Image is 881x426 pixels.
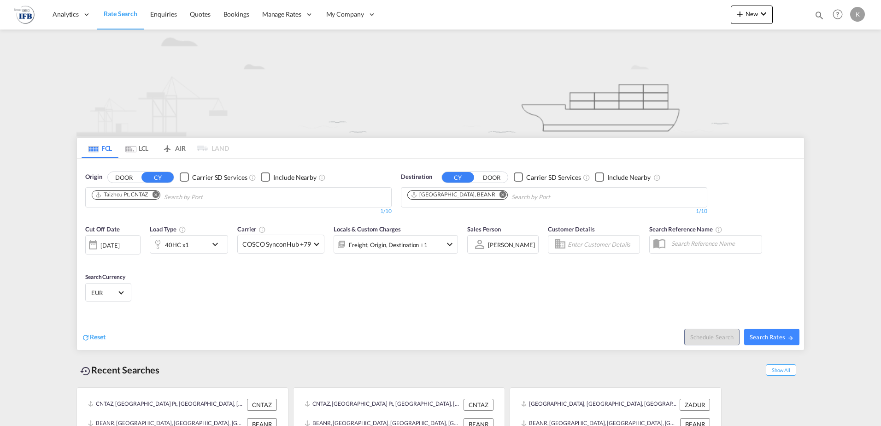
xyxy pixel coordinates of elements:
[76,30,805,136] img: new-FCL.png
[261,172,317,182] md-checkbox: Checkbox No Ink
[118,138,155,158] md-tab-item: LCL
[95,191,148,199] div: Taizhou Pt, CNTAZ
[411,191,497,199] div: Press delete to remove this chip.
[90,333,106,341] span: Reset
[467,225,501,233] span: Sales Person
[411,191,495,199] div: Antwerp, BEANR
[521,399,677,411] div: ZADUR, Durban, South Africa, Southern Africa, Africa
[155,138,192,158] md-tab-item: AIR
[464,399,493,411] div: CNTAZ
[830,6,846,22] span: Help
[511,190,599,205] input: Chips input.
[150,10,177,18] span: Enquiries
[476,172,508,183] button: DOOR
[715,226,722,233] md-icon: Your search will be saved by the below given name
[830,6,850,23] div: Help
[141,172,174,183] button: CY
[88,399,245,411] div: CNTAZ, Taizhou Pt, China, Greater China & Far East Asia, Asia Pacific
[401,172,432,182] span: Destination
[607,173,651,182] div: Include Nearby
[237,225,266,233] span: Carrier
[146,191,160,200] button: Remove
[104,10,137,18] span: Rate Search
[850,7,865,22] div: K
[95,191,150,199] div: Press delete to remove this chip.
[85,172,102,182] span: Origin
[164,190,252,205] input: Chips input.
[100,241,119,249] div: [DATE]
[258,226,266,233] md-icon: The selected Trucker/Carrierwill be displayed in the rate results If the rates are from another f...
[595,172,651,182] md-checkbox: Checkbox No Ink
[493,191,507,200] button: Remove
[318,174,326,181] md-icon: Unchecked: Ignores neighbouring ports when fetching rates.Checked : Includes neighbouring ports w...
[444,239,455,250] md-icon: icon-chevron-down
[526,173,581,182] div: Carrier SD Services
[82,332,106,343] div: icon-refreshReset
[787,335,794,341] md-icon: icon-arrow-right
[334,235,458,254] div: Freight Origin Destination Factory Stuffingicon-chevron-down
[179,226,186,233] md-icon: icon-information-outline
[814,10,824,20] md-icon: icon-magnify
[180,172,247,182] md-checkbox: Checkbox No Ink
[273,173,317,182] div: Include Nearby
[750,333,794,341] span: Search Rates
[242,240,311,249] span: COSCO SynconHub +79
[85,235,141,254] div: [DATE]
[488,241,535,248] div: [PERSON_NAME]
[680,399,710,411] div: ZADUR
[568,237,637,251] input: Enter Customer Details
[90,188,255,205] md-chips-wrap: Chips container. Use arrow keys to select chips.
[262,10,301,19] span: Manage Rates
[249,174,256,181] md-icon: Unchecked: Search for CY (Container Yard) services for all selected carriers.Checked : Search for...
[162,143,173,150] md-icon: icon-airplane
[77,159,804,350] div: OriginDOOR CY Checkbox No InkUnchecked: Search for CY (Container Yard) services for all selected ...
[165,238,189,251] div: 40HC x1
[744,329,799,345] button: Search Ratesicon-arrow-right
[150,225,186,233] span: Load Type
[108,172,140,183] button: DOOR
[667,237,762,250] input: Search Reference Name
[76,360,163,380] div: Recent Searches
[734,10,769,18] span: New
[406,188,603,205] md-chips-wrap: Chips container. Use arrow keys to select chips.
[326,10,364,19] span: My Company
[85,207,392,215] div: 1/10
[192,173,247,182] div: Carrier SD Services
[684,329,740,345] button: Note: By default Schedule search will only considerorigin ports, destination ports and cut off da...
[349,238,428,251] div: Freight Origin Destination Factory Stuffing
[14,4,35,25] img: b4b53bb0256b11ee9ca18b7abc72fd7f.png
[766,364,796,376] span: Show All
[758,8,769,19] md-icon: icon-chevron-down
[548,225,594,233] span: Customer Details
[91,289,117,297] span: EUR
[82,333,90,342] md-icon: icon-refresh
[53,10,79,19] span: Analytics
[85,273,125,280] span: Search Currency
[731,6,773,24] button: icon-plus 400-fgNewicon-chevron-down
[82,138,118,158] md-tab-item: FCL
[85,254,92,266] md-datepicker: Select
[210,239,225,250] md-icon: icon-chevron-down
[85,225,120,233] span: Cut Off Date
[653,174,661,181] md-icon: Unchecked: Ignores neighbouring ports when fetching rates.Checked : Includes neighbouring ports w...
[334,225,401,233] span: Locals & Custom Charges
[80,366,91,377] md-icon: icon-backup-restore
[305,399,461,411] div: CNTAZ, Taizhou Pt, China, Greater China & Far East Asia, Asia Pacific
[82,138,229,158] md-pagination-wrapper: Use the left and right arrow keys to navigate between tabs
[583,174,590,181] md-icon: Unchecked: Search for CY (Container Yard) services for all selected carriers.Checked : Search for...
[734,8,746,19] md-icon: icon-plus 400-fg
[401,207,707,215] div: 1/10
[514,172,581,182] md-checkbox: Checkbox No Ink
[150,235,228,254] div: 40HC x1icon-chevron-down
[487,238,536,251] md-select: Sales Person: Ken Coekaerts
[90,286,126,299] md-select: Select Currency: € EUREuro
[814,10,824,24] div: icon-magnify
[442,172,474,183] button: CY
[190,10,210,18] span: Quotes
[223,10,249,18] span: Bookings
[649,225,722,233] span: Search Reference Name
[247,399,277,411] div: CNTAZ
